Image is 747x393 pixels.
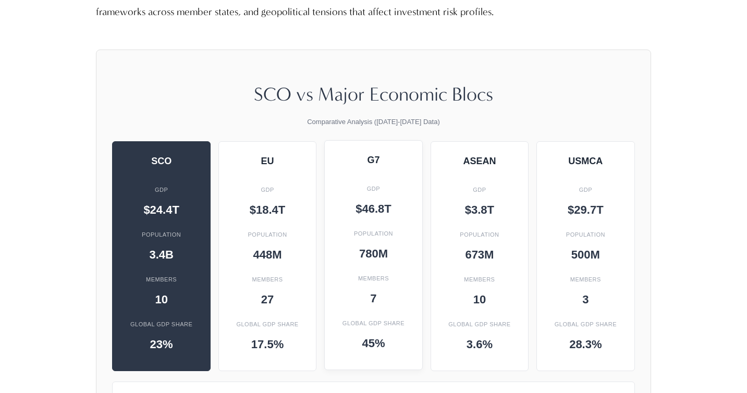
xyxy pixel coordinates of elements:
[335,151,411,169] div: G7
[123,181,199,199] div: GDP
[123,226,199,244] div: Population
[442,271,518,289] div: Members
[547,201,623,219] div: $29.7T
[547,152,623,170] div: USMCA
[547,246,623,264] div: 500M
[123,315,199,334] div: Global GDP Share
[335,290,411,308] div: 7
[229,246,305,264] div: 448M
[123,291,199,309] div: 10
[547,336,623,354] div: 28.3%
[123,336,199,354] div: 23%
[442,315,518,334] div: Global GDP Share
[442,226,518,244] div: Population
[112,116,634,128] p: Comparative Analysis ([DATE]-[DATE] Data)
[335,314,411,333] div: Global GDP Share
[442,246,518,264] div: 673M
[335,335,411,353] div: 45%
[123,271,199,289] div: Members
[442,152,518,170] div: ASEAN
[112,82,634,108] h3: SCO vs Major Economic Blocs
[229,152,305,170] div: EU
[335,200,411,218] div: $46.8T
[229,181,305,199] div: GDP
[442,291,518,309] div: 10
[547,291,623,309] div: 3
[547,271,623,289] div: Members
[442,181,518,199] div: GDP
[229,291,305,309] div: 27
[123,246,199,264] div: 3.4B
[123,152,199,170] div: SCO
[547,181,623,199] div: GDP
[442,201,518,219] div: $3.8T
[547,226,623,244] div: Population
[335,180,411,198] div: GDP
[229,226,305,244] div: Population
[123,201,199,219] div: $24.4T
[229,315,305,334] div: Global GDP Share
[335,269,411,288] div: Members
[335,245,411,263] div: 780M
[229,201,305,219] div: $18.4T
[229,336,305,354] div: 17.5%
[335,225,411,243] div: Population
[442,336,518,354] div: 3.6%
[229,271,305,289] div: Members
[547,315,623,334] div: Global GDP Share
